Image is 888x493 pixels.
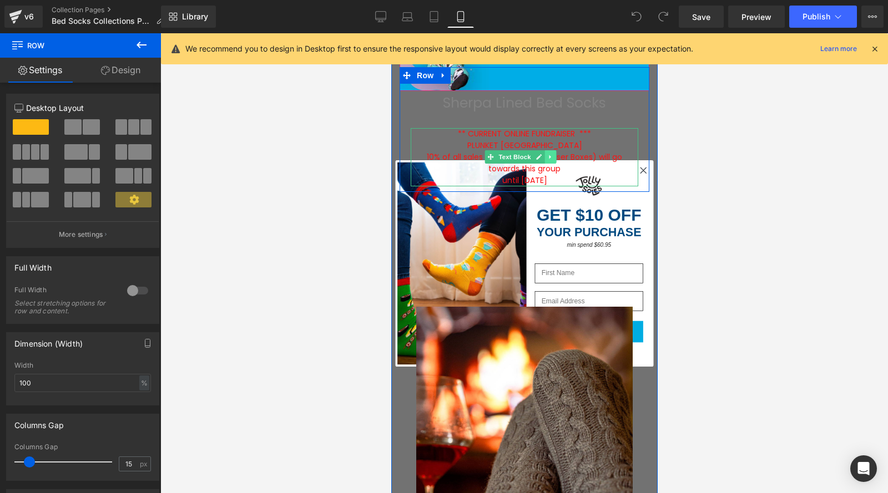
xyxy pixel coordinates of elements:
span: Row [23,34,45,50]
span: Preview [741,11,771,23]
p: We recommend you to design in Desktop first to ensure the responsive layout would display correct... [185,43,693,55]
input: auto [14,374,151,392]
div: Select stretching options for row and content. [14,299,114,315]
span: Publish [803,12,830,21]
div: Width [14,362,151,369]
div: Columns Gap [14,414,64,430]
p: Desktop Layout [14,102,151,114]
div: Open Intercom Messenger [850,455,877,482]
button: Redo [652,6,674,28]
button: More settings [7,221,159,247]
span: Bed Socks Collections Page [52,17,152,26]
div: Columns Gap [14,443,151,451]
p: until [DATE] [19,141,247,153]
a: Tablet [421,6,447,28]
button: Publish [789,6,857,28]
div: Dimension (Width) [14,333,83,348]
a: Expand / Collapse [153,117,165,130]
span: Library [182,12,208,22]
span: px [140,460,149,467]
a: Desktop [367,6,394,28]
h1: Sherpa Lined Bed Socks [17,62,250,78]
button: More [861,6,884,28]
a: Design [80,58,161,83]
a: Learn more [816,42,861,55]
a: Preview [728,6,785,28]
a: Laptop [394,6,421,28]
a: Expand / Collapse [45,34,59,50]
span: Save [692,11,710,23]
div: v6 [22,9,36,24]
a: Mobile [447,6,474,28]
a: Collection Pages [52,6,173,14]
div: % [139,375,149,390]
a: New Library [161,6,216,28]
div: Full Width [14,257,52,272]
p: ** CURRENT ONLINE FUNDRAISER *** [19,95,247,106]
span: Text Block [105,117,142,130]
button: Undo [625,6,648,28]
p: PLUNKET [GEOGRAPHIC_DATA] [19,106,247,118]
a: Learn more [209,18,245,28]
span: Row [11,33,122,58]
a: v6 [4,6,43,28]
div: Full Width [14,286,116,297]
p: More settings [59,230,103,240]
